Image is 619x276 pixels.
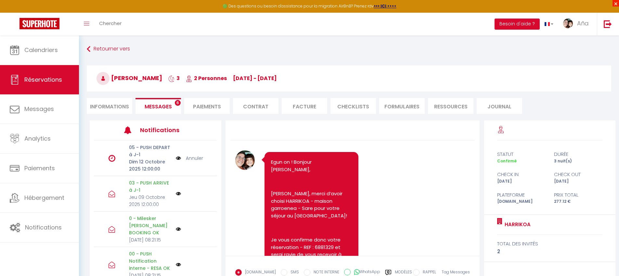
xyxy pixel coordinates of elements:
[493,171,550,178] div: check in
[24,194,64,202] span: Hébergement
[271,236,352,273] p: Je vous confirme donc votre réservation - REF : 6881329 et serai ravie de vous recevoir à compter...
[351,269,380,276] label: WhatsApp
[168,75,180,82] span: 3
[24,164,55,172] span: Paiements
[175,100,181,106] span: 6
[493,199,550,205] div: [DOMAIN_NAME]
[493,191,550,199] div: Plateforme
[24,105,54,113] span: Messages
[87,43,611,55] a: Retourner vers
[129,236,172,243] p: [DATE] 08:21:15
[604,20,612,28] img: logout
[184,98,230,114] li: Paiements
[495,19,540,30] button: Besoin d'aide ?
[176,262,181,267] img: NO IMAGE
[577,19,589,27] span: Aña
[129,250,172,272] p: 00 - PUSH Notification interne - RESA OK
[129,158,172,172] p: Dim 12 Octobre 2025 12:00:00
[330,98,376,114] li: CHECKLISTS
[563,19,573,28] img: ...
[271,190,352,219] p: [PERSON_NAME], merci d’avoir choisi HARRIKOA - maison garroenea - Sare pour votre séjour au [GEOG...
[176,191,181,196] img: NO IMAGE
[97,74,162,82] span: [PERSON_NAME]
[550,150,607,158] div: durée
[140,123,191,137] h3: Notifications
[235,150,255,170] img: 1626769233.jpeg
[550,171,607,178] div: check out
[186,155,203,162] a: Annuler
[493,178,550,185] div: [DATE]
[186,75,227,82] span: 2 Personnes
[497,158,517,164] span: Confirmé
[550,158,607,164] div: 3 nuit(s)
[477,98,522,114] li: Journal
[24,134,51,143] span: Analytics
[550,178,607,185] div: [DATE]
[271,159,352,173] p: Egun on ! Bonjour [PERSON_NAME],
[502,221,531,228] a: HARRIKOA
[379,98,425,114] li: FORMULAIRES
[374,3,396,9] a: >>> ICI <<<<
[176,227,181,232] img: NO IMAGE
[87,98,132,114] li: Informations
[129,215,172,236] p: 0 - Milesker [PERSON_NAME] BOOKING OK
[550,191,607,199] div: Prix total
[497,248,602,255] div: 2
[24,46,58,54] span: Calendriers
[129,179,172,194] p: 03 - PUSH ARRIVE à J-1
[493,150,550,158] div: statut
[428,98,473,114] li: Ressources
[176,155,181,162] img: NO IMAGE
[94,13,126,35] a: Chercher
[282,98,327,114] li: Facture
[550,199,607,205] div: 277.12 €
[442,269,470,275] span: Tag Messages
[24,76,62,84] span: Réservations
[19,18,59,29] img: Super Booking
[99,20,122,27] span: Chercher
[233,75,277,82] span: [DATE] - [DATE]
[558,13,597,35] a: ... Aña
[145,103,172,110] span: Messages
[129,194,172,208] p: Jeu 09 Octobre 2025 12:00:00
[129,144,172,158] p: 05 - PUSH DEPART à J-1
[497,240,602,248] div: total des invités
[25,223,62,231] span: Notifications
[233,98,278,114] li: Contrat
